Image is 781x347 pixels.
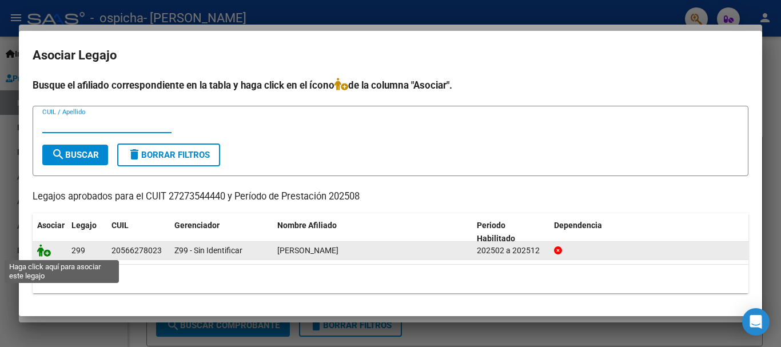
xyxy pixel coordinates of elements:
[33,78,748,93] h4: Busque el afiliado correspondiente en la tabla y haga click en el ícono de la columna "Asociar".
[174,221,220,230] span: Gerenciador
[127,150,210,160] span: Borrar Filtros
[554,221,602,230] span: Dependencia
[33,190,748,204] p: Legajos aprobados para el CUIT 27273544440 y Período de Prestación 202508
[51,150,99,160] span: Buscar
[71,221,97,230] span: Legajo
[127,147,141,161] mat-icon: delete
[37,221,65,230] span: Asociar
[71,246,85,255] span: 299
[174,246,242,255] span: Z99 - Sin Identificar
[33,45,748,66] h2: Asociar Legajo
[277,246,338,255] span: TONARELLI RENZO TIZIANO
[477,244,545,257] div: 202502 a 202512
[742,308,770,336] div: Open Intercom Messenger
[33,265,748,293] div: 1 registros
[33,213,67,251] datatable-header-cell: Asociar
[51,147,65,161] mat-icon: search
[277,221,337,230] span: Nombre Afiliado
[170,213,273,251] datatable-header-cell: Gerenciador
[472,213,549,251] datatable-header-cell: Periodo Habilitado
[107,213,170,251] datatable-header-cell: CUIL
[477,221,515,243] span: Periodo Habilitado
[42,145,108,165] button: Buscar
[67,213,107,251] datatable-header-cell: Legajo
[117,143,220,166] button: Borrar Filtros
[549,213,749,251] datatable-header-cell: Dependencia
[111,221,129,230] span: CUIL
[111,244,162,257] div: 20566278023
[273,213,472,251] datatable-header-cell: Nombre Afiliado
